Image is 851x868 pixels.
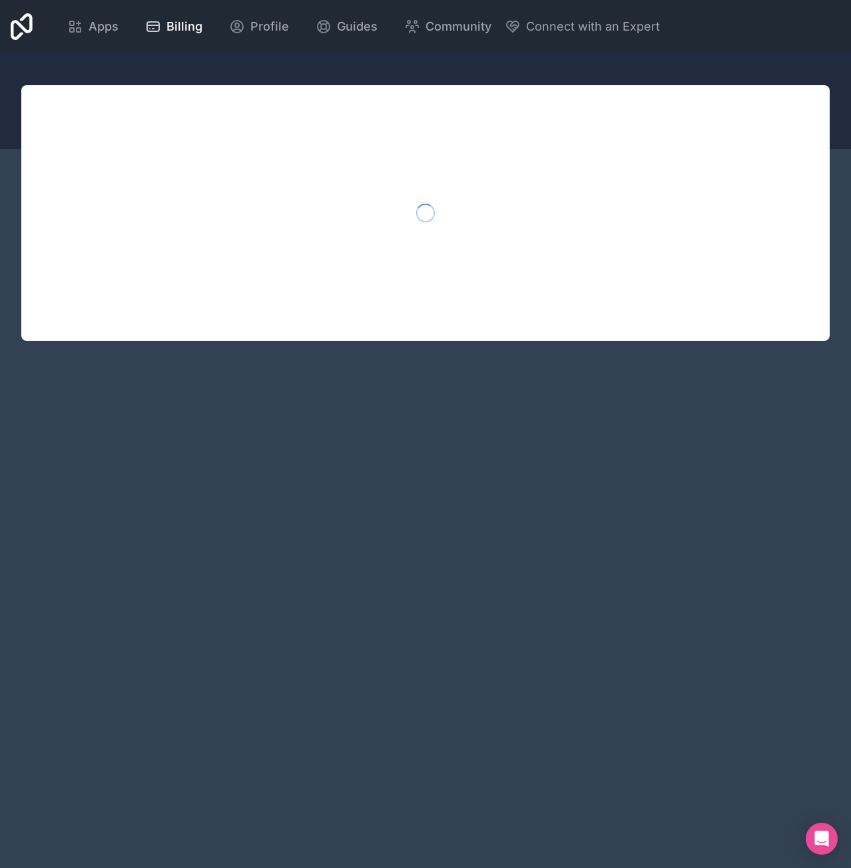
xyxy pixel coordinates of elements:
[526,17,660,36] span: Connect with an Expert
[250,17,289,36] span: Profile
[337,17,378,36] span: Guides
[135,12,213,41] a: Billing
[305,12,388,41] a: Guides
[394,12,502,41] a: Community
[166,17,202,36] span: Billing
[57,12,129,41] a: Apps
[89,17,119,36] span: Apps
[425,17,491,36] span: Community
[505,17,660,36] button: Connect with an Expert
[806,823,838,855] div: Open Intercom Messenger
[218,12,300,41] a: Profile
